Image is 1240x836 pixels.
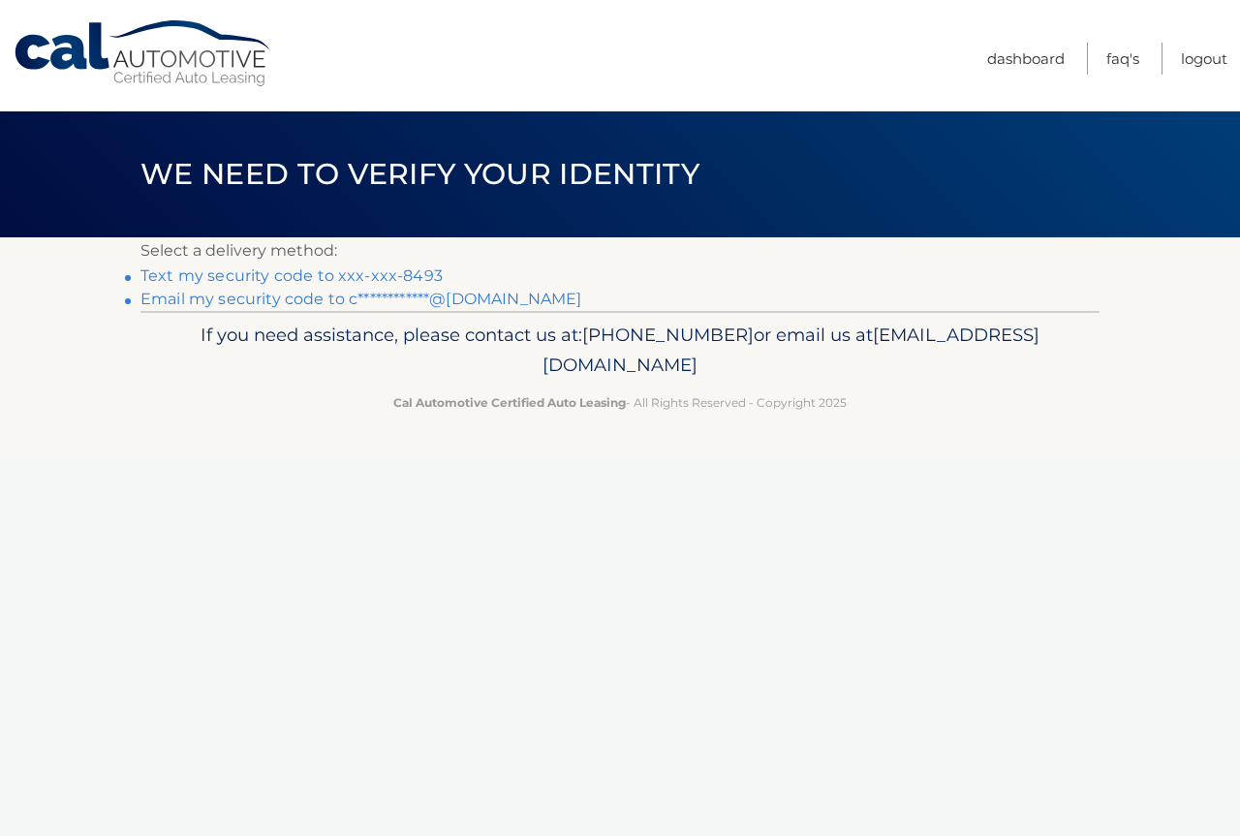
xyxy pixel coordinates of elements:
[987,43,1065,75] a: Dashboard
[13,19,274,88] a: Cal Automotive
[153,392,1087,413] p: - All Rights Reserved - Copyright 2025
[582,324,754,346] span: [PHONE_NUMBER]
[1181,43,1227,75] a: Logout
[140,266,443,285] a: Text my security code to xxx-xxx-8493
[393,395,626,410] strong: Cal Automotive Certified Auto Leasing
[153,320,1087,382] p: If you need assistance, please contact us at: or email us at
[140,156,699,192] span: We need to verify your identity
[140,237,1100,264] p: Select a delivery method:
[1106,43,1139,75] a: FAQ's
